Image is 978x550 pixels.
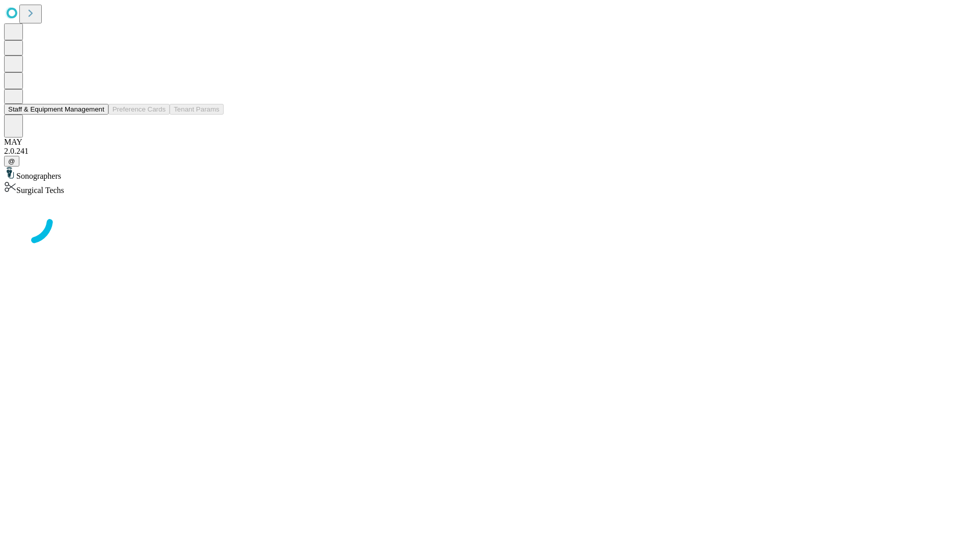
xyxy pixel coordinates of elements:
[4,156,19,167] button: @
[4,147,974,156] div: 2.0.241
[8,157,15,165] span: @
[108,104,170,115] button: Preference Cards
[4,167,974,181] div: Sonographers
[170,104,224,115] button: Tenant Params
[4,137,974,147] div: MAY
[4,181,974,195] div: Surgical Techs
[4,104,108,115] button: Staff & Equipment Management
